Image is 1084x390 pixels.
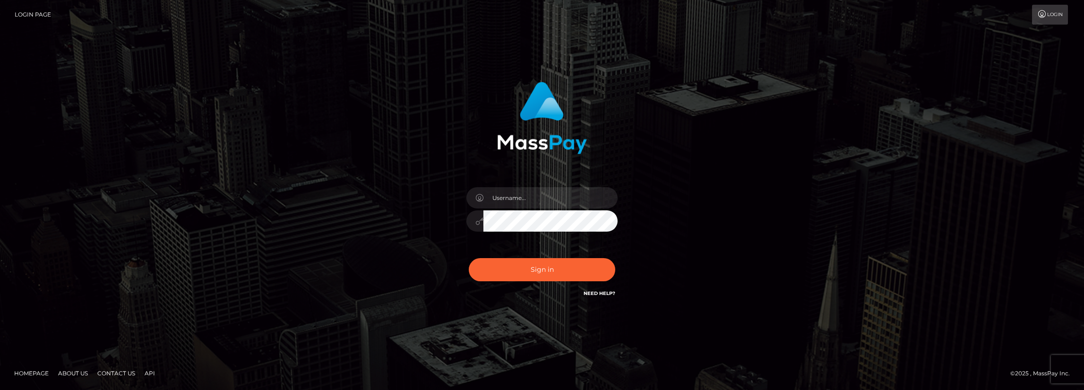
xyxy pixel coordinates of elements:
input: Username... [483,187,618,208]
a: API [141,366,159,381]
a: About Us [54,366,92,381]
a: Login Page [15,5,51,25]
img: MassPay Login [497,82,587,154]
a: Homepage [10,366,52,381]
div: © 2025 , MassPay Inc. [1010,368,1077,379]
a: Need Help? [584,290,615,296]
button: Sign in [469,258,615,281]
a: Contact Us [94,366,139,381]
a: Login [1032,5,1068,25]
